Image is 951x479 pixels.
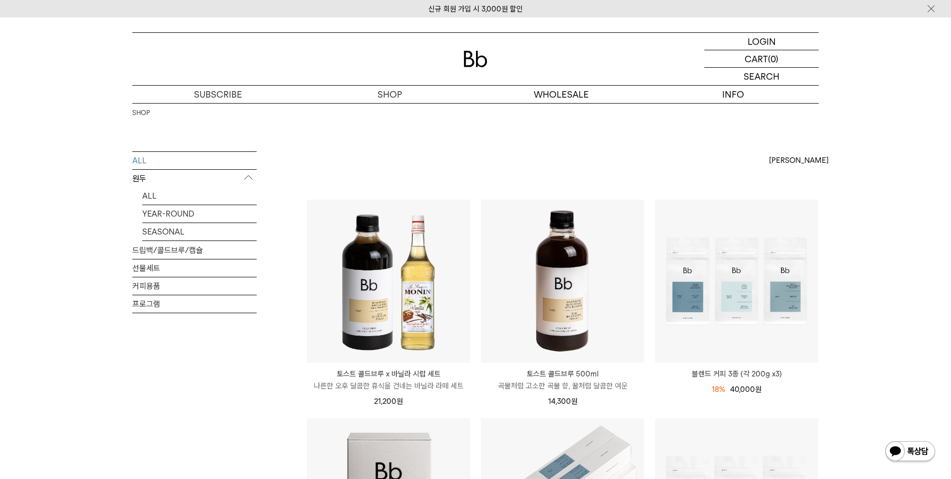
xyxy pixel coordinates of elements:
[704,33,819,50] a: LOGIN
[307,368,470,380] p: 토스트 콜드브루 x 바닐라 시럽 세트
[428,4,523,13] a: 신규 회원 가입 시 3,000원 할인
[745,50,768,67] p: CART
[142,223,257,240] a: SEASONAL
[132,259,257,277] a: 선물세트
[769,154,829,166] span: [PERSON_NAME]
[132,152,257,169] a: ALL
[481,380,644,392] p: 곡물처럼 고소한 곡물 향, 꿀처럼 달콤한 여운
[748,33,776,50] p: LOGIN
[142,205,257,223] a: YEAR-ROUND
[481,368,644,380] p: 토스트 콜드브루 500ml
[464,51,487,67] img: 로고
[571,397,577,406] span: 원
[755,385,761,394] span: 원
[132,170,257,188] p: 원두
[768,50,778,67] p: (0)
[744,68,779,85] p: SEARCH
[655,200,818,363] img: 블렌드 커피 3종 (각 200g x3)
[481,200,644,363] img: 토스트 콜드브루 500ml
[712,383,725,395] div: 18%
[475,86,647,103] p: WHOLESALE
[307,368,470,392] a: 토스트 콜드브루 x 바닐라 시럽 세트 나른한 오후 달콤한 휴식을 건네는 바닐라 라떼 세트
[655,368,818,380] a: 블렌드 커피 3종 (각 200g x3)
[132,295,257,313] a: 프로그램
[884,440,936,464] img: 카카오톡 채널 1:1 채팅 버튼
[548,397,577,406] span: 14,300
[730,385,761,394] span: 40,000
[304,86,475,103] a: SHOP
[374,397,403,406] span: 21,200
[307,200,470,363] img: 토스트 콜드브루 x 바닐라 시럽 세트
[647,86,819,103] p: INFO
[142,187,257,205] a: ALL
[132,108,150,118] a: SHOP
[307,380,470,392] p: 나른한 오후 달콤한 휴식을 건네는 바닐라 라떼 세트
[396,397,403,406] span: 원
[132,86,304,103] a: SUBSCRIBE
[132,277,257,295] a: 커피용품
[132,241,257,259] a: 드립백/콜드브루/캡슐
[481,368,644,392] a: 토스트 콜드브루 500ml 곡물처럼 고소한 곡물 향, 꿀처럼 달콤한 여운
[704,50,819,68] a: CART (0)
